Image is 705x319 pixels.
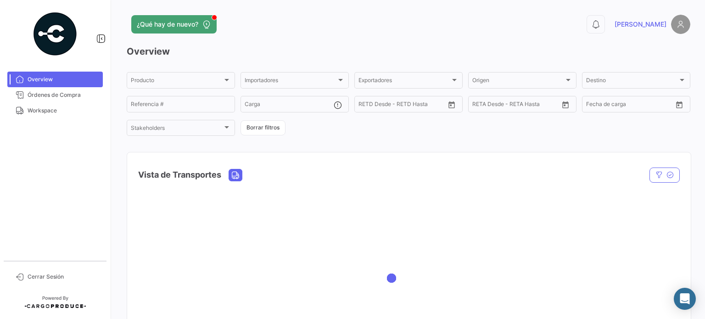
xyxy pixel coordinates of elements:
[672,98,686,112] button: Open calendar
[674,288,696,310] div: Abrir Intercom Messenger
[495,102,537,109] input: Hasta
[28,106,99,115] span: Workspace
[615,20,666,29] span: [PERSON_NAME]
[28,75,99,84] span: Overview
[131,15,217,34] button: ¿Qué hay de nuevo?
[245,78,336,85] span: Importadores
[671,15,690,34] img: placeholder-user.png
[445,98,459,112] button: Open calendar
[241,120,285,135] button: Borrar filtros
[131,126,223,133] span: Stakeholders
[7,103,103,118] a: Workspace
[28,273,99,281] span: Cerrar Sesión
[586,102,603,109] input: Desde
[131,78,223,85] span: Producto
[586,78,678,85] span: Destino
[127,45,690,58] h3: Overview
[137,20,198,29] span: ¿Qué hay de nuevo?
[32,11,78,57] img: powered-by.png
[609,102,650,109] input: Hasta
[28,91,99,99] span: Órdenes de Compra
[472,102,489,109] input: Desde
[7,87,103,103] a: Órdenes de Compra
[229,169,242,181] button: Land
[7,72,103,87] a: Overview
[358,78,450,85] span: Exportadores
[381,102,423,109] input: Hasta
[138,168,221,181] h4: Vista de Transportes
[358,102,375,109] input: Desde
[559,98,572,112] button: Open calendar
[472,78,564,85] span: Origen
